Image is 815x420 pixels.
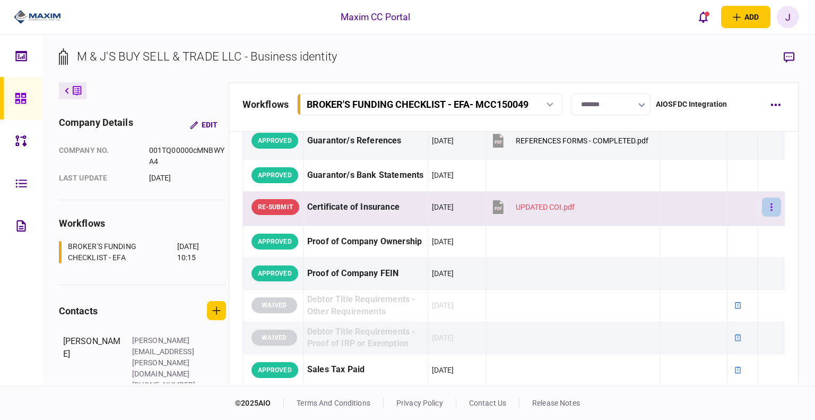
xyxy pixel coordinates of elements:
div: WAIVED [252,297,297,313]
div: BROKER'S FUNDING CHECKLIST - EFA - MCC150049 [307,99,528,110]
div: [DATE] [432,202,454,212]
div: workflows [59,216,226,230]
a: release notes [532,399,580,407]
div: [PERSON_NAME][EMAIL_ADDRESS][PERSON_NAME][DOMAIN_NAME] [132,335,201,380]
div: [DATE] [432,236,454,247]
div: Proof of Company FEIN [307,262,424,286]
div: REFERENCES FORMS - COMPLETED.pdf [516,136,648,145]
div: [DATE] [432,332,454,343]
a: contact us [469,399,506,407]
div: Guarantor/s References [307,129,424,153]
button: open adding identity options [721,6,770,28]
div: contacts [59,304,98,318]
div: RE-SUBMIT [252,199,299,215]
div: Certificate of Insurance [307,195,424,219]
button: BROKER'S FUNDING CHECKLIST - EFA- MCC150049 [297,93,562,115]
div: [DATE] 10:15 [177,241,213,263]
div: [DATE] [432,300,454,311]
div: [DATE] [432,268,454,279]
div: [PHONE_NUMBER] [132,380,201,391]
img: client company logo [14,9,61,25]
div: APPROVED [252,133,298,149]
div: M & J'S BUY SELL & TRADE LLC - Business identity [77,48,337,65]
button: REFERENCES FORMS - COMPLETED.pdf [490,129,648,153]
div: Debtor Title Requirements - Other Requirements [307,294,424,318]
div: WAIVED [252,330,297,346]
div: [DATE] [149,173,226,184]
div: [DATE] [432,135,454,146]
a: terms and conditions [297,399,370,407]
button: Edit [181,115,226,134]
button: open notifications list [692,6,715,28]
a: privacy policy [396,399,443,407]
div: workflows [242,97,289,112]
div: Debtor Title Requirements - Proof of IRP or Exemption [307,326,424,350]
div: Guarantor/s Bank Statements [307,164,424,187]
div: company no. [59,145,138,167]
div: © 2025 AIO [235,398,284,409]
div: APPROVED [252,234,298,250]
div: [DATE] [432,170,454,181]
div: [PERSON_NAME] [63,335,122,391]
div: Sales Tax Paid [307,358,424,382]
div: APPROVED [252,167,298,183]
div: BROKER'S FUNDING CHECKLIST - EFA [68,241,175,263]
a: BROKER'S FUNDING CHECKLIST - EFA[DATE] 10:15 [59,241,213,263]
div: last update [59,173,138,184]
div: Maxim CC Portal [341,10,411,24]
div: APPROVED [252,362,298,378]
button: J [777,6,799,28]
div: AIOSFDC Integration [656,99,727,110]
div: 001TQ00000cMNBWYA4 [149,145,226,167]
div: UPDATED COI.pdf [516,203,575,211]
div: [DATE] [432,365,454,375]
div: APPROVED [252,265,298,281]
div: Proof of Company Ownership [307,230,424,254]
button: UPDATED COI.pdf [490,195,575,219]
div: company details [59,115,133,134]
